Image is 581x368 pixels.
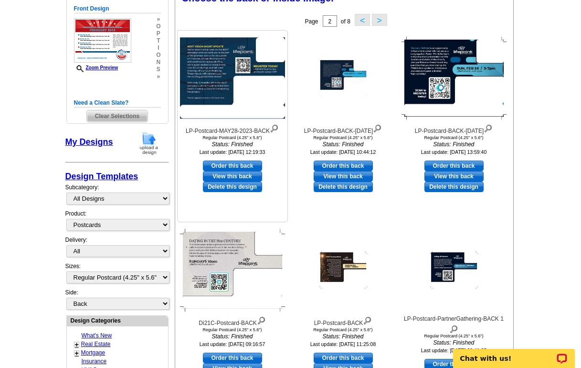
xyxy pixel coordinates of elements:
a: use this design [314,353,373,363]
a: + [75,349,79,357]
img: view design details [270,122,279,133]
a: View this back [314,171,373,182]
div: Delivery: [65,236,169,262]
small: Last update: [DATE] 08:41:05 [421,347,487,353]
h5: Front Design [74,4,161,13]
iframe: LiveChat chat widget [447,338,581,368]
small: Last update: [DATE] 13:59:40 [421,149,487,155]
div: Regular Postcard (4.25" x 5.6") [401,334,507,338]
span: i [156,44,160,52]
img: LP-Postcard-BACK [319,251,367,289]
a: Delete this design [314,182,373,192]
img: view design details [373,122,382,133]
img: upload-design [137,131,161,155]
a: Design Templates [65,172,138,181]
div: LP-Postcard-BACK-[DATE] [401,122,507,135]
button: > [372,14,387,26]
div: Design Categories [67,316,168,325]
span: o [156,52,160,59]
div: Sizes: [65,262,169,288]
a: use this design [424,161,484,171]
div: LP-Postcard-PartnerGathering-BACK 1 [401,314,507,334]
a: Delete this design [203,182,262,192]
div: Subcategory: [65,183,169,209]
a: My Designs [65,137,113,147]
span: s [156,66,160,73]
h5: Need a Clean Slate? [74,98,161,108]
a: Mortgage [81,349,106,356]
a: Insurance [82,358,107,365]
img: LP-Postcard-PartnerGathering-BACK 1 [430,251,478,289]
a: + [75,341,79,348]
img: LP-Postcard-BACK-FEB18 [401,37,507,119]
a: use this design [314,161,373,171]
a: Delete this design [424,182,484,192]
img: GOVPRFevents.jpg [74,18,131,63]
i: Status: Finished [291,332,396,341]
a: Zoom Preview [74,65,118,70]
img: LP-Postcard-MAY28-2023-BACK [180,38,285,119]
a: View this back [424,171,484,182]
div: Side: [65,288,169,311]
i: Status: Finished [291,140,396,149]
span: p [156,30,160,37]
span: » [156,73,160,80]
div: LP-Postcard-BACK-[DATE] [291,122,396,135]
i: Status: Finished [180,332,285,341]
span: of 8 [341,18,350,25]
i: Status: Finished [401,338,507,347]
img: LP-Postcard-BACK-APR16 [319,59,367,97]
span: o [156,23,160,30]
i: Status: Finished [401,140,507,149]
img: Di21C-Postcard-BACK [180,229,285,311]
div: LP-Postcard-BACK [291,314,396,327]
span: n [156,59,160,66]
div: Di21C-Postcard-BACK [180,314,285,327]
button: < [355,14,370,26]
div: Regular Postcard (4.25" x 5.6") [291,327,396,332]
img: view design details [363,314,372,325]
img: view design details [484,122,493,133]
span: » [156,16,160,23]
small: Last update: [DATE] 10:44:12 [310,149,376,155]
div: Regular Postcard (4.25" x 5.6") [401,135,507,140]
small: Last update: [DATE] 11:25:08 [310,341,376,347]
a: What's New [82,332,112,339]
a: View this back [203,171,262,182]
span: t [156,37,160,44]
div: Product: [65,209,169,236]
img: view design details [449,323,458,334]
span: Clear Selections [87,110,148,122]
div: Regular Postcard (4.25" x 5.6") [291,135,396,140]
img: view design details [257,314,266,325]
div: Regular Postcard (4.25" x 5.6") [180,327,285,332]
div: LP-Postcard-MAY28-2023-BACK [180,122,285,135]
a: Real Estate [81,341,111,347]
small: Last update: [DATE] 12:19:33 [200,149,265,155]
span: Page [305,18,318,25]
a: use this design [203,161,262,171]
div: Regular Postcard (4.25" x 5.6") [180,135,285,140]
a: use this design [203,353,262,363]
small: Last update: [DATE] 09:16:57 [200,341,265,347]
i: Status: Finished [180,140,285,149]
